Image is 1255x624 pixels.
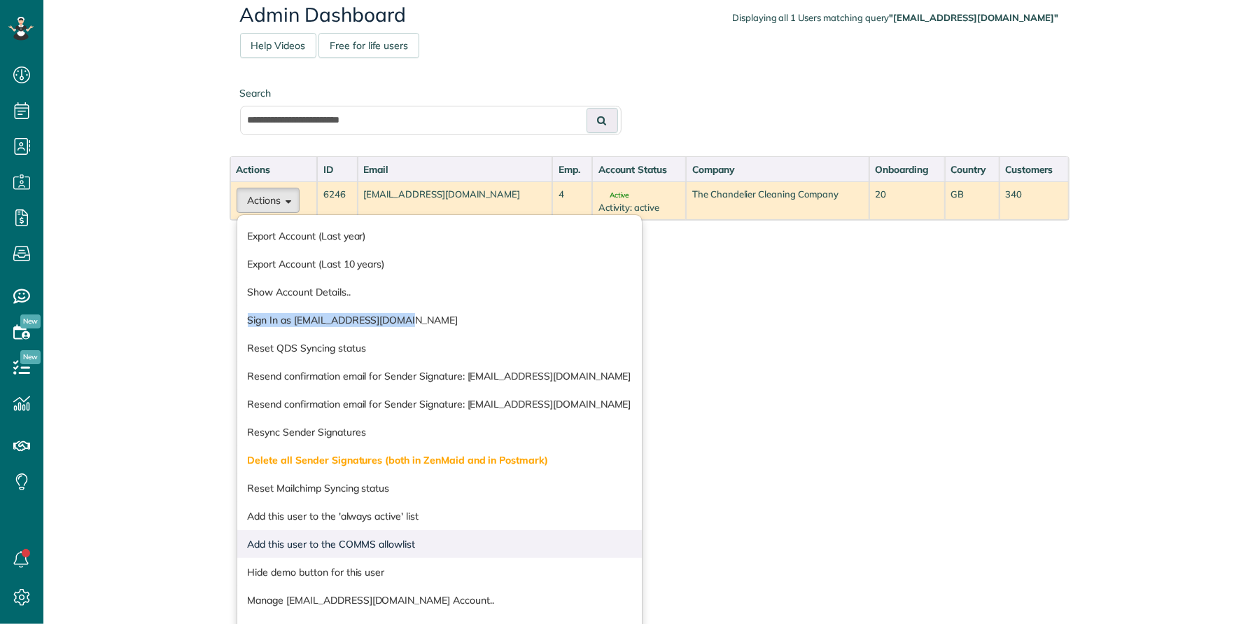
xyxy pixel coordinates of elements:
a: Add this user to the COMMS allowlist [237,530,642,558]
div: Email [364,162,547,176]
div: Onboarding [876,162,939,176]
td: 340 [1000,181,1069,220]
a: Help Videos [240,33,317,58]
div: ID [323,162,351,176]
a: Delete all Sender Signatures (both in ZenMaid and in Postmark) [237,446,642,474]
div: Actions [237,162,311,176]
div: Activity: active [598,201,680,214]
td: 20 [869,181,945,220]
td: [EMAIL_ADDRESS][DOMAIN_NAME] [358,181,553,220]
strong: "[EMAIL_ADDRESS][DOMAIN_NAME]" [890,12,1059,23]
div: Account Status [598,162,680,176]
span: Active [598,192,629,199]
td: 6246 [317,181,357,220]
a: Reset Mailchimp Syncing status [237,474,642,502]
div: Country [951,162,993,176]
a: Manage [EMAIL_ADDRESS][DOMAIN_NAME] Account.. [237,586,642,614]
span: New [20,314,41,328]
a: Resend confirmation email for Sender Signature: [EMAIL_ADDRESS][DOMAIN_NAME] [237,362,642,390]
a: Resend confirmation email for Sender Signature: [EMAIL_ADDRESS][DOMAIN_NAME] [237,390,642,418]
a: Export Account (Last 10 years) [237,250,642,278]
span: New [20,350,41,364]
a: Add this user to the 'always active' list [237,502,642,530]
div: Company [692,162,863,176]
div: Displaying all 1 Users matching query [732,11,1058,25]
div: Customers [1006,162,1063,176]
a: Free for life users [318,33,419,58]
div: Emp. [559,162,585,176]
td: GB [945,181,1000,220]
button: Actions [237,188,300,213]
a: Hide demo button for this user [237,558,642,586]
td: The Chandelier Cleaning Company [686,181,869,220]
a: Reset QDS Syncing status [237,334,642,362]
a: Resync Sender Signatures [237,418,642,446]
a: Sign In as [EMAIL_ADDRESS][DOMAIN_NAME] [237,306,642,334]
label: Search [240,86,622,100]
h2: Admin Dashboard [240,4,1059,26]
a: Export Account (Last year) [237,222,642,250]
td: 4 [552,181,591,220]
a: Show Account Details.. [237,278,642,306]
